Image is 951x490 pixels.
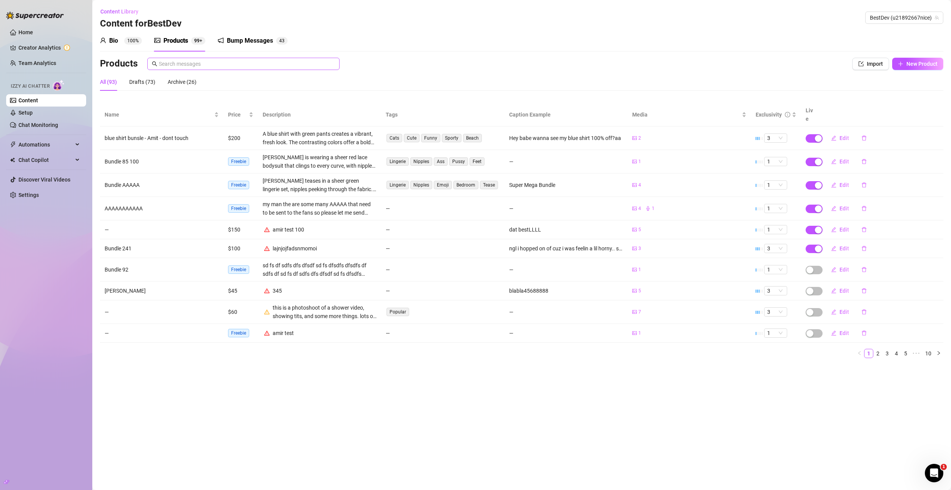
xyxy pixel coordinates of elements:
[381,220,505,239] td: —
[228,329,249,337] span: Freebie
[632,136,637,140] span: picture
[18,97,38,103] a: Content
[264,309,270,315] span: warning
[191,37,205,45] sup: 119
[638,308,641,316] span: 7
[100,8,138,15] span: Content Library
[861,135,867,141] span: delete
[638,226,641,233] span: 5
[276,37,288,45] sup: 43
[100,300,223,324] td: —
[852,58,889,70] button: Import
[228,181,249,189] span: Freebie
[861,227,867,232] span: delete
[839,158,849,165] span: Edit
[410,181,432,189] span: Nipples
[892,58,943,70] button: New Product
[381,103,505,127] th: Tags
[381,258,505,282] td: —
[638,266,641,273] span: 1
[223,300,258,324] td: $60
[638,330,641,337] span: 1
[100,78,117,86] div: All (93)
[100,220,223,239] td: —
[381,324,505,343] td: —
[100,173,223,197] td: Bundle AAAAA
[168,78,197,86] div: Archive (26)
[632,227,637,232] span: picture
[825,155,855,168] button: Edit
[767,134,784,142] span: 3
[867,61,883,67] span: Import
[855,179,873,191] button: delete
[632,183,637,187] span: picture
[883,349,892,358] li: 3
[638,205,641,212] span: 4
[632,310,637,314] span: picture
[4,479,9,485] span: build
[873,349,883,358] li: 2
[228,110,247,119] span: Price
[154,37,160,43] span: picture
[855,223,873,236] button: delete
[434,157,448,166] span: Ass
[864,349,873,358] a: 1
[100,150,223,173] td: Bundle 85 100
[124,37,142,45] sup: 100%
[18,122,58,128] a: Chat Monitoring
[421,134,440,142] span: Funny
[801,103,820,127] th: Live
[100,258,223,282] td: Bundle 92
[404,134,420,142] span: Cute
[258,103,381,127] th: Description
[874,349,882,358] a: 2
[264,246,270,251] span: warning
[11,83,50,90] span: Izzy AI Chatter
[18,177,70,183] a: Discover Viral Videos
[273,303,377,320] div: this is a photoshoot of a shower video, showing tits, and some more things. lots of soap
[228,265,249,274] span: Freebie
[855,327,873,339] button: delete
[263,261,377,278] div: sd fs df sdfs dfs dfsdf sd fs dfsdfs dfsdfs df sdfs df sd fs df sdfs dfs dfsdf sd fs dfsdfs dfsdf...
[936,351,941,355] span: right
[100,239,223,258] td: Bundle 241
[18,192,39,198] a: Settings
[105,110,213,119] span: Name
[855,242,873,255] button: delete
[906,61,938,67] span: New Product
[263,153,377,170] div: [PERSON_NAME] is wearing a sheer red lace bodysuit that clings to every curve, with nipples teasi...
[892,349,901,358] a: 4
[638,182,641,189] span: 4
[839,205,849,212] span: Edit
[273,329,294,337] div: amir test
[825,202,855,215] button: Edit
[861,267,867,272] span: delete
[831,330,836,336] span: edit
[855,202,873,215] button: delete
[509,329,623,337] div: —
[100,103,223,127] th: Name
[901,349,910,358] a: 5
[892,349,901,358] li: 4
[129,78,155,86] div: Drafts (73)
[264,330,270,336] span: warning
[855,306,873,318] button: delete
[855,285,873,297] button: delete
[449,157,468,166] span: Pussy
[825,179,855,191] button: Edit
[509,287,548,295] div: blabla45688888
[100,58,138,70] h3: Products
[18,42,80,54] a: Creator Analytics exclamation-circle
[100,197,223,220] td: AAAAAAAAAAA
[509,181,555,189] div: Super Mega Bundle
[831,246,836,251] span: edit
[100,127,223,150] td: blue shirt bunsle - Amit - dont touch
[767,244,784,253] span: 3
[825,327,855,339] button: Edit
[279,38,282,43] span: 4
[632,331,637,335] span: picture
[767,225,784,234] span: 1
[273,225,304,234] div: amir test 100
